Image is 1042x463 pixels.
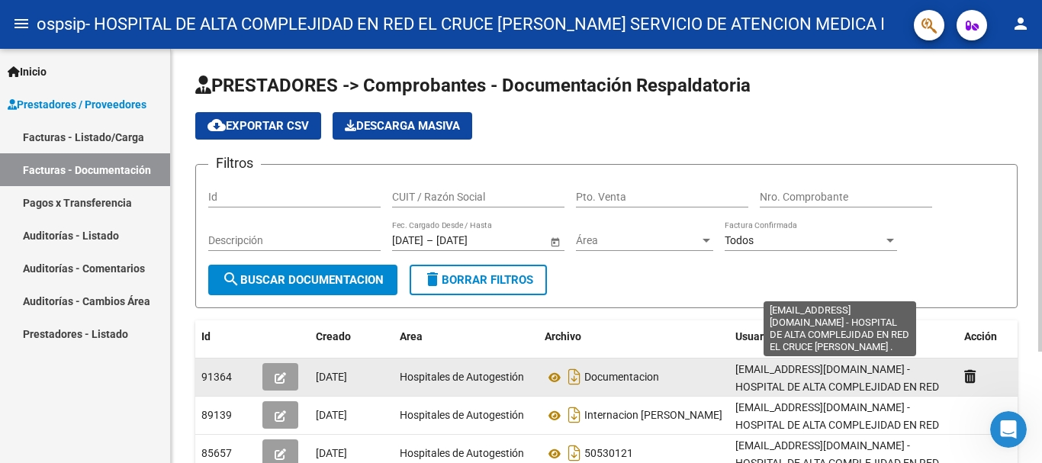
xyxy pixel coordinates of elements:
[400,409,524,421] span: Hospitales de Autogestión
[1011,14,1030,33] mat-icon: person
[333,112,472,140] app-download-masive: Descarga masiva de comprobantes (adjuntos)
[345,119,460,133] span: Descarga Masiva
[990,411,1027,448] iframe: Intercom live chat
[208,265,397,295] button: Buscar Documentacion
[222,273,384,287] span: Buscar Documentacion
[584,371,659,384] span: Documentacion
[195,320,256,353] datatable-header-cell: Id
[316,330,351,342] span: Creado
[8,96,146,113] span: Prestadores / Proveedores
[729,320,958,353] datatable-header-cell: Usuario
[423,270,442,288] mat-icon: delete
[195,75,751,96] span: PRESTADORES -> Comprobantes - Documentación Respaldatoria
[394,320,539,353] datatable-header-cell: Area
[410,265,547,295] button: Borrar Filtros
[310,320,394,353] datatable-header-cell: Creado
[400,447,524,459] span: Hospitales de Autogestión
[201,371,232,383] span: 91364
[547,233,563,249] button: Open calendar
[201,330,211,342] span: Id
[725,234,754,246] span: Todos
[208,153,261,174] h3: Filtros
[316,371,347,383] span: [DATE]
[964,330,997,342] span: Acción
[8,63,47,80] span: Inicio
[207,116,226,134] mat-icon: cloud_download
[423,273,533,287] span: Borrar Filtros
[222,270,240,288] mat-icon: search
[958,320,1034,353] datatable-header-cell: Acción
[545,330,581,342] span: Archivo
[201,409,232,421] span: 89139
[735,363,939,410] span: [EMAIL_ADDRESS][DOMAIN_NAME] - HOSPITAL DE ALTA COMPLEJIDAD EN RED EL CRUCE [PERSON_NAME] .
[400,330,423,342] span: Area
[400,371,524,383] span: Hospitales de Autogestión
[316,447,347,459] span: [DATE]
[735,401,939,449] span: [EMAIL_ADDRESS][DOMAIN_NAME] - HOSPITAL DE ALTA COMPLEJIDAD EN RED EL CRUCE [PERSON_NAME] .
[195,112,321,140] button: Exportar CSV
[37,8,85,41] span: ospsip
[564,365,584,389] i: Descargar documento
[333,112,472,140] button: Descarga Masiva
[85,8,885,41] span: - HOSPITAL DE ALTA COMPLEJIDAD EN RED EL CRUCE [PERSON_NAME] SERVICIO DE ATENCION MEDICA I
[207,119,309,133] span: Exportar CSV
[426,234,433,247] span: –
[436,234,511,247] input: Fecha fin
[201,447,232,459] span: 85657
[564,403,584,427] i: Descargar documento
[584,410,722,422] span: Internacion [PERSON_NAME]
[584,448,633,460] span: 50530121
[735,330,773,342] span: Usuario
[316,409,347,421] span: [DATE]
[576,234,699,247] span: Área
[392,234,423,247] input: Fecha inicio
[12,14,31,33] mat-icon: menu
[539,320,729,353] datatable-header-cell: Archivo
